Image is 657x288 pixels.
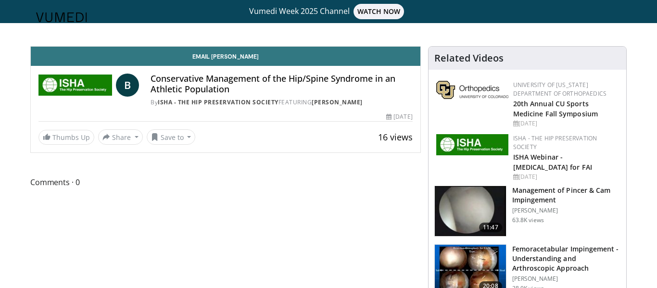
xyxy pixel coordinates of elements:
[31,47,420,66] a: Email [PERSON_NAME]
[30,176,421,188] span: Comments 0
[378,131,413,143] span: 16 views
[38,74,112,97] img: ISHA - The Hip Preservation Society
[116,74,139,97] a: B
[435,186,506,236] img: 38483_0000_3.png.150x105_q85_crop-smart_upscale.jpg
[434,186,620,237] a: 11:47 Management of Pincer & Cam Impingement [PERSON_NAME] 63.8K views
[386,113,412,121] div: [DATE]
[436,134,508,155] img: a9f71565-a949-43e5-a8b1-6790787a27eb.jpg.150x105_q85_autocrop_double_scale_upscale_version-0.2.jpg
[513,81,606,98] a: University of [US_STATE] Department of Orthopaedics
[147,129,196,145] button: Save to
[36,13,87,22] img: VuMedi Logo
[38,130,94,145] a: Thumbs Up
[312,98,363,106] a: [PERSON_NAME]
[512,186,620,205] h3: Management of Pincer & Cam Impingement
[98,129,143,145] button: Share
[513,134,597,151] a: ISHA - The Hip Preservation Society
[512,244,620,273] h3: Femoracetabular Impingement - Understanding and Arthroscopic Approach
[151,98,412,107] div: By FEATURING
[158,98,278,106] a: ISHA - The Hip Preservation Society
[512,216,544,224] p: 63.8K views
[513,119,619,128] div: [DATE]
[512,275,620,283] p: [PERSON_NAME]
[436,81,508,99] img: 355603a8-37da-49b6-856f-e00d7e9307d3.png.150x105_q85_autocrop_double_scale_upscale_version-0.2.png
[151,74,412,94] h4: Conservative Management of the Hip/Spine Syndrome in an Athletic Population
[513,152,592,172] a: ISHA Webinar - [MEDICAL_DATA] for FAI
[512,207,620,214] p: [PERSON_NAME]
[513,99,598,118] a: 20th Annual CU Sports Medicine Fall Symposium
[479,223,502,232] span: 11:47
[434,52,504,64] h4: Related Videos
[513,173,619,181] div: [DATE]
